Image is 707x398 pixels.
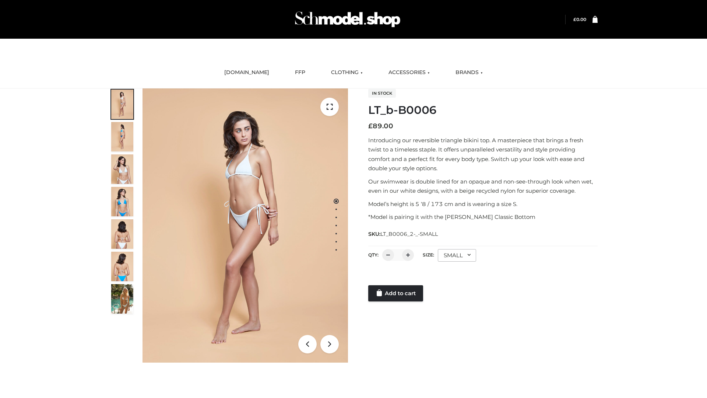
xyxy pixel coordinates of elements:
[368,177,598,196] p: Our swimwear is double lined for an opaque and non-see-through look when wet, even in our white d...
[292,5,403,34] img: Schmodel Admin 964
[111,154,133,184] img: ArielClassicBikiniTop_CloudNine_AzureSky_OW114ECO_3-scaled.jpg
[573,17,586,22] a: £0.00
[573,17,586,22] bdi: 0.00
[450,64,488,81] a: BRANDS
[111,284,133,314] img: Arieltop_CloudNine_AzureSky2.jpg
[368,230,439,238] span: SKU:
[383,64,435,81] a: ACCESSORIES
[111,90,133,119] img: ArielClassicBikiniTop_CloudNine_AzureSky_OW114ECO_1-scaled.jpg
[289,64,311,81] a: FFP
[368,104,598,117] h1: LT_b-B0006
[368,122,373,130] span: £
[111,187,133,216] img: ArielClassicBikiniTop_CloudNine_AzureSky_OW114ECO_4-scaled.jpg
[368,89,396,98] span: In stock
[368,136,598,173] p: Introducing our reversible triangle bikini top. A masterpiece that brings a fresh twist to a time...
[111,219,133,249] img: ArielClassicBikiniTop_CloudNine_AzureSky_OW114ECO_7-scaled.jpg
[368,212,598,222] p: *Model is pairing it with the [PERSON_NAME] Classic Bottom
[368,252,379,258] label: QTY:
[573,17,576,22] span: £
[438,249,476,262] div: SMALL
[326,64,368,81] a: CLOTHING
[143,88,348,363] img: ArielClassicBikiniTop_CloudNine_AzureSky_OW114ECO_1
[368,122,393,130] bdi: 89.00
[380,231,438,237] span: LT_B0006_2-_-SMALL
[111,122,133,151] img: ArielClassicBikiniTop_CloudNine_AzureSky_OW114ECO_2-scaled.jpg
[219,64,275,81] a: [DOMAIN_NAME]
[368,285,423,301] a: Add to cart
[111,252,133,281] img: ArielClassicBikiniTop_CloudNine_AzureSky_OW114ECO_8-scaled.jpg
[368,199,598,209] p: Model’s height is 5 ‘8 / 173 cm and is wearing a size S.
[423,252,434,258] label: Size:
